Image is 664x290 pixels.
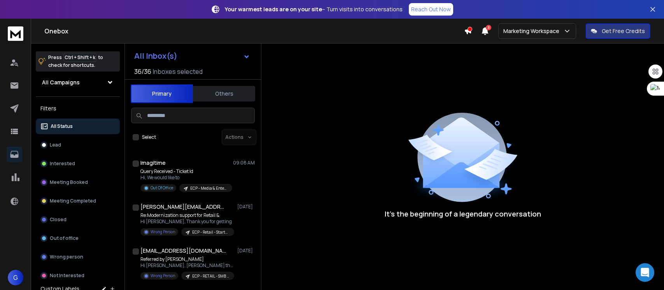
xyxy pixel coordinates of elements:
button: Get Free Credits [585,23,650,39]
h1: All Campaigns [42,79,80,86]
p: Hi [PERSON_NAME], Thank you for getting [140,218,234,225]
p: [DATE] [237,248,255,254]
a: Reach Out Now [409,3,453,16]
h1: All Inbox(s) [134,52,177,60]
img: logo [8,26,23,41]
strong: Your warmest leads are on your site [225,5,322,13]
h1: Onebox [44,26,464,36]
p: Wrong Person [151,273,175,279]
p: Closed [50,217,67,223]
p: ECP - RETAIL - SMB | [PERSON_NAME] [192,273,230,279]
p: ECP - Retail - Startup | [PERSON_NAME] [192,229,230,235]
button: Interested [36,156,120,171]
button: All Inbox(s) [128,48,256,64]
p: Out Of Office [151,185,173,191]
p: ECP - Media & Entertainment SMB | [PERSON_NAME] [190,185,228,191]
p: Wrong Person [151,229,175,235]
div: Open Intercom Messenger [636,263,654,282]
p: Hi [PERSON_NAME], [PERSON_NAME] thought it [140,262,234,269]
button: G [8,270,23,285]
h1: [EMAIL_ADDRESS][DOMAIN_NAME] [140,247,226,255]
p: Not Interested [50,273,84,279]
span: 36 / 36 [134,67,151,76]
p: Marketing Workspace [503,27,562,35]
button: Others [193,85,255,102]
p: Referred by [PERSON_NAME] [140,256,234,262]
p: It’s the beginning of a legendary conversation [385,208,541,219]
p: Query Received - Ticket Id [140,168,232,175]
p: Out of office [50,235,79,241]
h1: Imagitime [140,159,166,167]
button: All Status [36,119,120,134]
button: Primary [131,84,193,103]
p: – Turn visits into conversations [225,5,403,13]
button: Not Interested [36,268,120,283]
label: Select [142,134,156,140]
button: Wrong person [36,249,120,265]
h3: Inboxes selected [153,67,203,76]
p: Interested [50,161,75,167]
p: Hi, We would like to [140,175,232,181]
button: Meeting Booked [36,175,120,190]
p: Meeting Booked [50,179,88,185]
h1: [PERSON_NAME][EMAIL_ADDRESS][DOMAIN_NAME] [140,203,226,211]
p: Wrong person [50,254,83,260]
span: 3 [486,25,491,30]
span: Ctrl + Shift + k [63,53,96,62]
p: All Status [51,123,73,129]
button: Closed [36,212,120,227]
p: Re:Modernization support for Retail & [140,212,234,218]
p: 09:08 AM [233,160,255,166]
p: Meeting Completed [50,198,96,204]
p: Reach Out Now [411,5,451,13]
button: All Campaigns [36,75,120,90]
button: Meeting Completed [36,193,120,209]
button: Out of office [36,231,120,246]
p: [DATE] [237,204,255,210]
p: Press to check for shortcuts. [48,54,103,69]
p: Lead [50,142,61,148]
h3: Filters [36,103,120,114]
button: Lead [36,137,120,153]
p: Get Free Credits [602,27,645,35]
